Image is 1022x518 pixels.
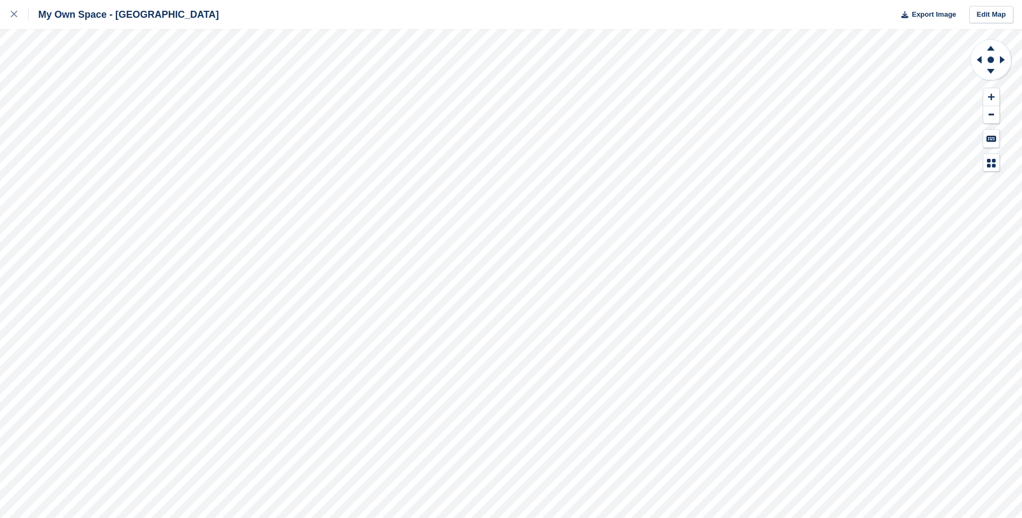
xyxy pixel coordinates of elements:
[895,6,956,24] button: Export Image
[969,6,1013,24] a: Edit Map
[983,106,999,124] button: Zoom Out
[29,8,219,21] div: My Own Space - [GEOGRAPHIC_DATA]
[983,154,999,172] button: Map Legend
[983,130,999,148] button: Keyboard Shortcuts
[912,9,956,20] span: Export Image
[983,88,999,106] button: Zoom In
